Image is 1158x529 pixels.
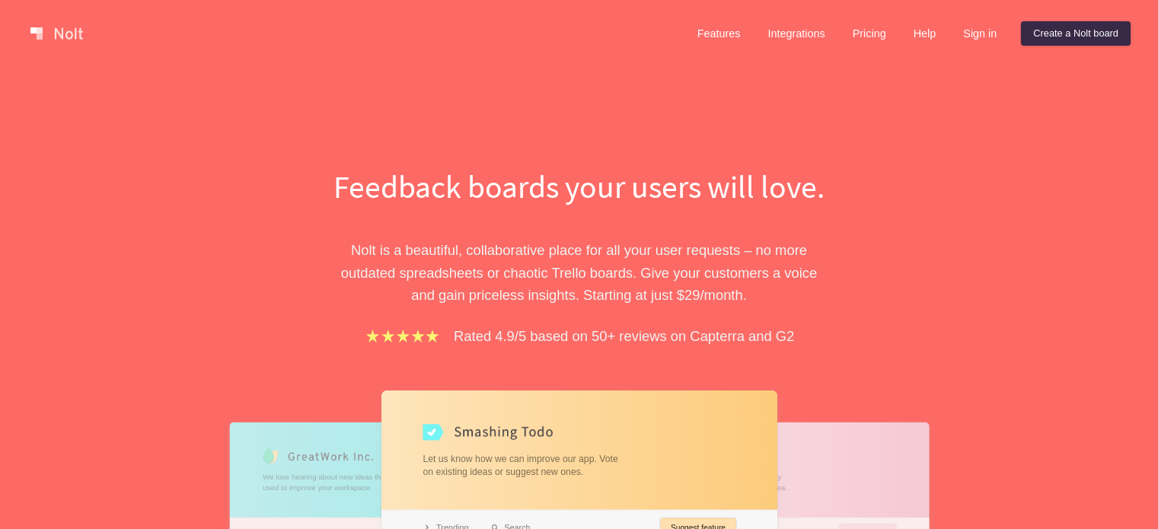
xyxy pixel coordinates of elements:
[1021,21,1131,46] a: Create a Nolt board
[454,325,794,347] p: Rated 4.9/5 based on 50+ reviews on Capterra and G2
[317,164,842,209] h1: Feedback boards your users will love.
[685,21,753,46] a: Features
[951,21,1009,46] a: Sign in
[317,239,842,306] p: Nolt is a beautiful, collaborative place for all your user requests – no more outdated spreadshee...
[364,327,442,345] img: stars.b067e34983.png
[901,21,949,46] a: Help
[841,21,898,46] a: Pricing
[755,21,837,46] a: Integrations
